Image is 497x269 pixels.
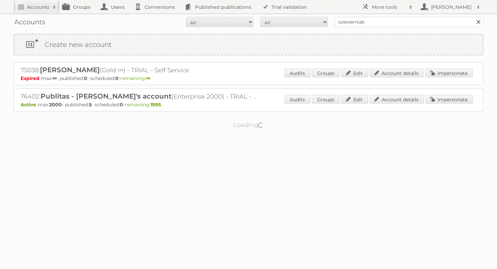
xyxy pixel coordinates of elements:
a: Audits [284,95,310,104]
a: Account details [370,69,424,77]
strong: ∞ [52,75,57,81]
span: Active [21,102,38,108]
h2: 76402: (Enterprise 2000) - TRIAL - Self Service [21,92,257,101]
p: Loading [212,118,285,132]
h2: [PERSON_NAME] [429,4,473,10]
strong: 2000 [49,102,62,108]
a: Audits [284,69,310,77]
span: Publitas - [PERSON_NAME]'s account [41,92,171,100]
a: Create new account [14,34,483,55]
span: remaining: [125,102,161,108]
strong: 0 [120,102,123,108]
strong: 0 [115,75,119,81]
h2: Accounts [27,4,49,10]
strong: 1995 [150,102,161,108]
p: max: - published: - scheduled: - [21,102,476,108]
span: [PERSON_NAME] [40,66,100,74]
a: Edit [341,95,368,104]
strong: 5 [89,102,92,108]
p: max: - published: - scheduled: - [21,75,476,81]
a: Groups [312,95,340,104]
span: remaining: [120,75,150,81]
a: Account details [370,95,424,104]
h2: 75038: (Gold ∞) - TRIAL - Self Service [21,66,257,75]
strong: 0 [84,75,87,81]
a: Impersonate [425,95,473,104]
a: Groups [312,69,340,77]
strong: ∞ [146,75,150,81]
a: Impersonate [425,69,473,77]
a: Edit [341,69,368,77]
h2: More tools [372,4,406,10]
span: Expired [21,75,41,81]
